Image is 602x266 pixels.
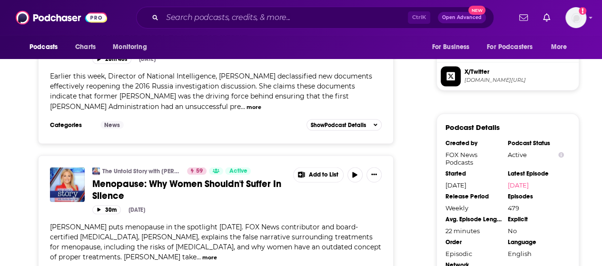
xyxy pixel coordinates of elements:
span: Charts [75,40,96,54]
span: New [468,6,485,15]
img: User Profile [565,7,586,28]
div: Created by [445,139,502,147]
a: The Untold Story with [PERSON_NAME] [102,167,181,175]
a: Show notifications dropdown [539,10,554,26]
input: Search podcasts, credits, & more... [162,10,408,25]
div: [DATE] [139,56,156,62]
div: Started [445,169,502,177]
button: 30m [92,205,121,214]
div: Avg. Episode Length [445,215,502,223]
span: Show Podcast Details [311,121,366,128]
button: Show More Button [294,167,343,182]
button: open menu [425,38,481,56]
div: 22 minutes [445,227,502,234]
div: 479 [508,204,564,211]
span: Active [229,166,247,176]
span: More [551,40,567,54]
div: Release Period [445,192,502,200]
div: [DATE] [128,206,145,213]
span: 59 [196,166,203,176]
span: For Business [432,40,469,54]
span: Monitoring [113,40,147,54]
a: [DATE] [508,181,564,188]
div: Language [508,238,564,246]
button: open menu [106,38,159,56]
div: English [508,249,564,257]
h3: Podcast Details [445,122,500,131]
img: Podchaser - Follow, Share and Rate Podcasts [16,9,107,27]
div: Order [445,238,502,246]
span: Open Advanced [442,15,482,20]
button: open menu [481,38,546,56]
span: Logged in as WPubPR1 [565,7,586,28]
span: ... [197,252,201,261]
img: The Untold Story with Martha MacCallum [92,167,100,175]
div: Episodic [445,249,502,257]
button: ShowPodcast Details [306,119,382,130]
span: X/Twitter [464,68,575,76]
span: ... [241,102,245,110]
button: Show profile menu [565,7,586,28]
div: Podcast Status [508,139,564,147]
div: Episodes [508,192,564,200]
button: open menu [23,38,70,56]
a: News [100,121,124,128]
button: Open AdvancedNew [438,12,486,23]
div: Latest Episode [508,169,564,177]
button: Show Info [558,151,564,158]
img: Menopause: Why Women Shouldn't Suffer In Silence [50,167,85,202]
button: Show More Button [366,167,382,182]
span: twitter.com/marthamaccallum [464,77,575,84]
span: Ctrl K [408,11,430,24]
div: No [508,227,564,234]
div: Active [508,150,564,158]
div: [DATE] [445,181,502,188]
span: Add to List [309,171,338,178]
a: Menopause: Why Women Shouldn't Suffer In Silence [92,177,286,201]
button: open menu [544,38,579,56]
a: Active [225,167,251,175]
span: Earlier this week, Director of National Intelligence, [PERSON_NAME] declassified new documents ef... [50,72,372,110]
span: Podcasts [30,40,58,54]
div: Search podcasts, credits, & more... [136,7,494,29]
button: more [247,103,261,111]
button: more [202,253,217,261]
button: 28m 46s [92,55,131,64]
span: Menopause: Why Women Shouldn't Suffer In Silence [92,177,281,201]
div: Explicit [508,215,564,223]
div: FOX News Podcasts [445,150,502,166]
div: Weekly [445,204,502,211]
a: Show notifications dropdown [515,10,532,26]
a: 59 [187,167,207,175]
h3: Categories [50,121,93,128]
a: X/Twitter[DOMAIN_NAME][URL] [441,66,575,86]
span: For Podcasters [487,40,533,54]
svg: Add a profile image [579,7,586,15]
a: Charts [69,38,101,56]
span: [PERSON_NAME] puts menopause in the spotlight [DATE]. FOX News contributor and board-certified [M... [50,222,381,261]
